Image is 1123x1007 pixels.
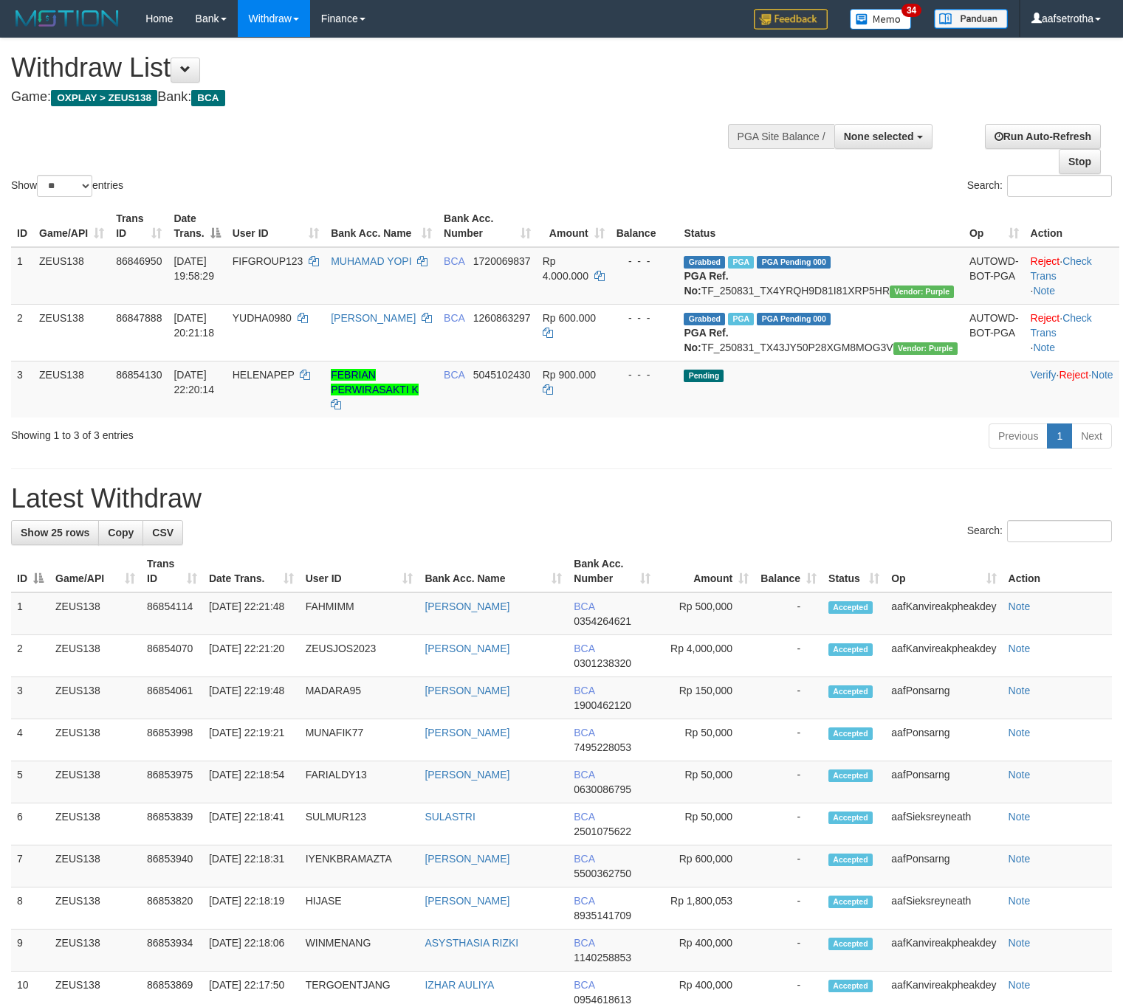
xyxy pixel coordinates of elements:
[574,868,631,879] span: Copy 5500362750 to clipboard
[174,255,214,282] span: [DATE] 19:58:29
[656,761,755,803] td: Rp 50,000
[822,550,885,592] th: Status: activate to sort column ascending
[574,741,631,753] span: Copy 7495228053 to clipboard
[828,601,873,614] span: Accepted
[141,761,203,803] td: 86853975
[425,895,509,907] a: [PERSON_NAME]
[684,270,728,297] b: PGA Ref. No:
[141,803,203,845] td: 86853839
[934,9,1008,29] img: panduan.png
[331,312,416,324] a: [PERSON_NAME]
[828,643,873,656] span: Accepted
[11,361,33,418] td: 3
[656,803,755,845] td: Rp 50,000
[425,937,518,949] a: ASYSTHASIA RIZKI
[1009,979,1031,991] a: Note
[141,719,203,761] td: 86853998
[300,719,419,761] td: MUNAFIK77
[828,980,873,992] span: Accepted
[755,592,822,635] td: -
[141,635,203,677] td: 86854070
[33,247,110,305] td: ZEUS138
[885,930,1002,972] td: aafKanvireakpheakdey
[574,783,631,795] span: Copy 0630086795 to clipboard
[678,304,964,361] td: TF_250831_TX43JY50P28XGM8MOG3V
[568,550,656,592] th: Bank Acc. Number: activate to sort column ascending
[574,657,631,669] span: Copy 0301238320 to clipboard
[684,313,725,325] span: Grabbed
[656,677,755,719] td: Rp 150,000
[1009,769,1031,781] a: Note
[755,887,822,930] td: -
[49,887,141,930] td: ZEUS138
[141,677,203,719] td: 86854061
[1059,149,1101,174] a: Stop
[49,592,141,635] td: ZEUS138
[755,635,822,677] td: -
[890,286,954,298] span: Vendor URL: https://trx4.1velocity.biz
[885,635,1002,677] td: aafKanvireakpheakdey
[49,761,141,803] td: ZEUS138
[300,803,419,845] td: SULMUR123
[755,761,822,803] td: -
[141,887,203,930] td: 86853820
[203,803,300,845] td: [DATE] 22:18:41
[11,845,49,887] td: 7
[885,719,1002,761] td: aafPonsarng
[473,255,531,267] span: Copy 1720069837 to clipboard
[964,304,1025,361] td: AUTOWD-BOT-PGA
[11,304,33,361] td: 2
[574,727,594,738] span: BCA
[828,812,873,824] span: Accepted
[233,255,303,267] span: FIFGROUP123
[174,369,214,395] span: [DATE] 22:20:14
[828,685,873,698] span: Accepted
[49,719,141,761] td: ZEUS138
[11,550,49,592] th: ID: activate to sort column descending
[1047,423,1072,449] a: 1
[656,845,755,887] td: Rp 600,000
[203,887,300,930] td: [DATE] 22:18:19
[300,887,419,930] td: HIJASE
[574,826,631,837] span: Copy 2501075622 to clipboard
[11,90,734,105] h4: Game: Bank:
[574,979,594,991] span: BCA
[1003,550,1112,592] th: Action
[203,635,300,677] td: [DATE] 22:21:20
[51,90,157,106] span: OXPLAY > ZEUS138
[754,9,828,30] img: Feedback.jpg
[574,937,594,949] span: BCA
[574,811,594,823] span: BCA
[444,255,464,267] span: BCA
[1025,205,1119,247] th: Action
[850,9,912,30] img: Button%20Memo.svg
[574,685,594,696] span: BCA
[142,520,183,545] a: CSV
[1031,312,1060,324] a: Reject
[1025,361,1119,418] td: · ·
[1025,304,1119,361] td: · ·
[755,677,822,719] td: -
[11,887,49,930] td: 8
[300,592,419,635] td: FAHMIMM
[755,845,822,887] td: -
[828,769,873,782] span: Accepted
[11,761,49,803] td: 5
[656,635,755,677] td: Rp 4,000,000
[331,255,411,267] a: MUHAMAD YOPI
[1009,853,1031,865] a: Note
[656,592,755,635] td: Rp 500,000
[1025,247,1119,305] td: · ·
[141,930,203,972] td: 86853934
[227,205,325,247] th: User ID: activate to sort column ascending
[425,979,494,991] a: IZHAR AULIYA
[203,550,300,592] th: Date Trans.: activate to sort column ascending
[1007,520,1112,542] input: Search:
[473,312,531,324] span: Copy 1260863297 to clipboard
[574,769,594,781] span: BCA
[203,719,300,761] td: [DATE] 22:19:21
[656,719,755,761] td: Rp 50,000
[1033,342,1055,353] a: Note
[49,930,141,972] td: ZEUS138
[885,550,1002,592] th: Op: activate to sort column ascending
